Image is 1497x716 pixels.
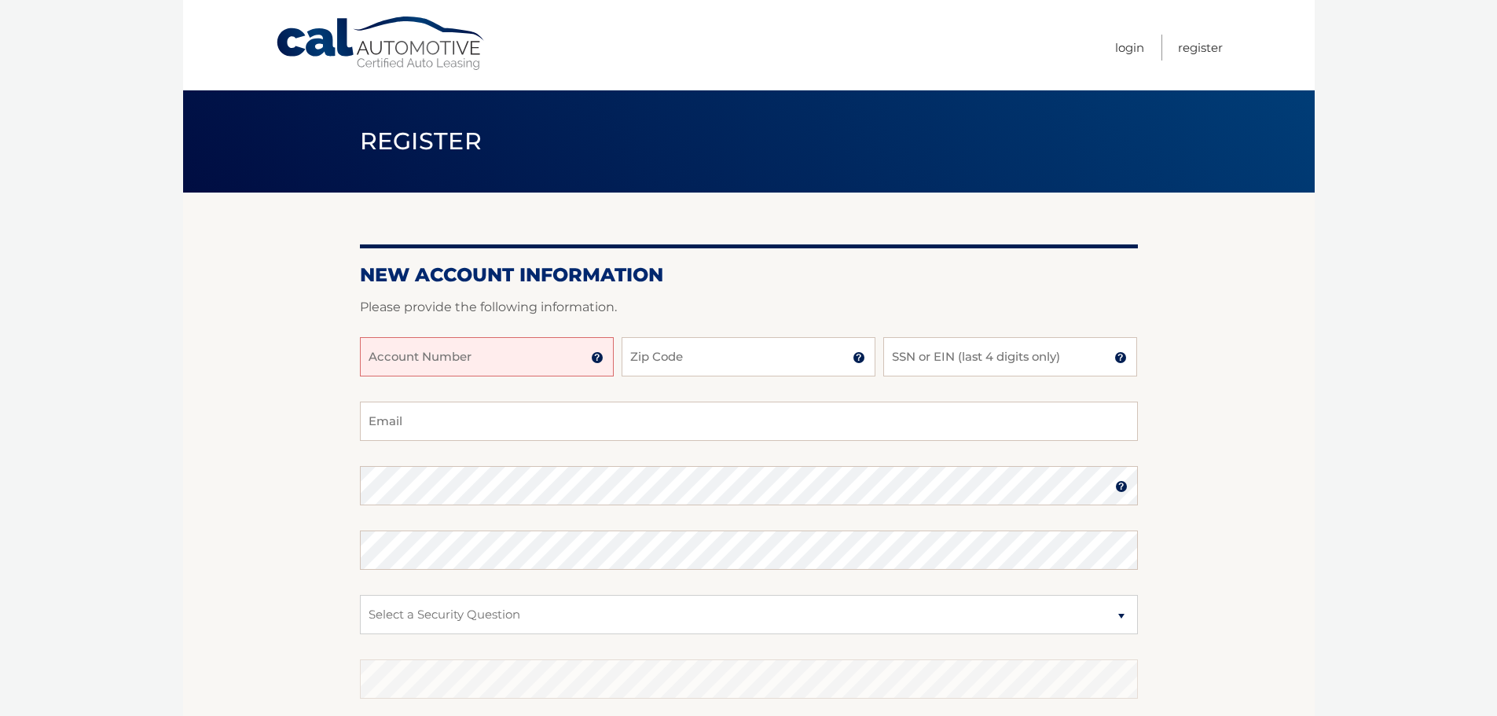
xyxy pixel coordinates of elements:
p: Please provide the following information. [360,296,1138,318]
img: tooltip.svg [853,351,865,364]
a: Cal Automotive [275,16,487,72]
input: Email [360,402,1138,441]
img: tooltip.svg [591,351,604,364]
img: tooltip.svg [1115,480,1128,493]
input: SSN or EIN (last 4 digits only) [883,337,1137,376]
input: Zip Code [622,337,875,376]
h2: New Account Information [360,263,1138,287]
a: Login [1115,35,1144,61]
span: Register [360,127,482,156]
img: tooltip.svg [1114,351,1127,364]
input: Account Number [360,337,614,376]
a: Register [1178,35,1223,61]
